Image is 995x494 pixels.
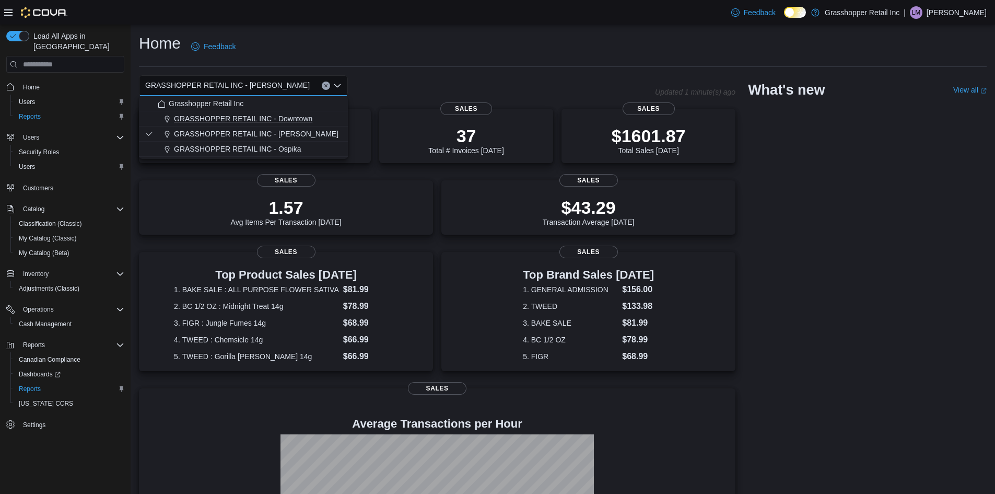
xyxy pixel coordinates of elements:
[10,109,128,124] button: Reports
[19,249,69,257] span: My Catalog (Beta)
[523,284,618,295] dt: 1. GENERAL ADMISSION
[19,112,41,121] span: Reports
[10,145,128,159] button: Security Roles
[15,282,124,295] span: Adjustments (Classic)
[2,417,128,432] button: Settings
[10,317,128,331] button: Cash Management
[174,113,312,124] span: GRASSHOPPER RETAIL INC - Downtown
[343,317,398,329] dd: $68.99
[23,421,45,429] span: Settings
[912,6,921,19] span: LM
[23,205,44,213] span: Catalog
[15,160,124,173] span: Users
[322,82,330,90] button: Clear input
[15,96,39,108] a: Users
[523,269,654,281] h3: Top Brand Sales [DATE]
[15,368,65,381] a: Dashboards
[622,317,654,329] dd: $81.99
[174,269,398,281] h3: Top Product Sales [DATE]
[15,282,84,295] a: Adjustments (Classic)
[2,267,128,281] button: Inventory
[543,197,635,218] p: $43.29
[19,98,35,106] span: Users
[523,318,618,328] dt: 3. BAKE SALE
[147,418,727,430] h4: Average Transactions per Hour
[543,197,635,226] div: Transaction Average [DATE]
[231,197,342,218] p: 1.57
[15,232,81,245] a: My Catalog (Classic)
[174,351,339,362] dt: 5. TWEED : Gorilla [PERSON_NAME] 14g
[10,352,128,367] button: Canadian Compliance
[2,180,128,196] button: Customers
[523,335,618,345] dt: 4. BC 1/2 OZ
[23,305,54,314] span: Operations
[15,353,124,366] span: Canadian Compliance
[19,182,57,194] a: Customers
[15,217,124,230] span: Classification (Classic)
[19,203,124,215] span: Catalog
[23,270,49,278] span: Inventory
[428,125,504,155] div: Total # Invoices [DATE]
[15,368,124,381] span: Dashboards
[174,318,339,328] dt: 3. FIGR : Jungle Fumes 14g
[19,234,77,243] span: My Catalog (Classic)
[333,82,342,90] button: Close list of options
[904,6,906,19] p: |
[622,283,654,296] dd: $156.00
[343,350,398,363] dd: $66.99
[19,80,124,93] span: Home
[15,160,39,173] a: Users
[784,7,806,18] input: Dark Mode
[6,75,124,459] nav: Complex example
[343,283,398,296] dd: $81.99
[19,268,124,280] span: Inventory
[139,96,348,157] div: Choose from the following options
[19,419,50,431] a: Settings
[23,341,45,349] span: Reports
[10,216,128,231] button: Classification (Classic)
[15,110,45,123] a: Reports
[174,284,339,295] dt: 1. BAKE SALE : ALL PURPOSE FLOWER SATIVA
[139,142,348,157] button: GRASSHOPPER RETAIL INC - Ospika
[15,146,124,158] span: Security Roles
[440,102,493,115] span: Sales
[2,79,128,94] button: Home
[19,370,61,378] span: Dashboards
[257,174,315,187] span: Sales
[15,217,86,230] a: Classification (Classic)
[19,385,41,393] span: Reports
[622,350,654,363] dd: $68.99
[19,268,53,280] button: Inventory
[19,284,79,293] span: Adjustments (Classic)
[15,232,124,245] span: My Catalog (Classic)
[10,246,128,260] button: My Catalog (Beta)
[19,148,59,156] span: Security Roles
[428,125,504,146] p: 37
[559,174,618,187] span: Sales
[15,146,63,158] a: Security Roles
[10,396,128,411] button: [US_STATE] CCRS
[623,102,675,115] span: Sales
[612,125,686,155] div: Total Sales [DATE]
[15,318,76,330] a: Cash Management
[19,418,124,431] span: Settings
[927,6,987,19] p: [PERSON_NAME]
[10,367,128,382] a: Dashboards
[10,95,128,109] button: Users
[343,300,398,313] dd: $78.99
[19,131,124,144] span: Users
[19,320,72,328] span: Cash Management
[257,246,315,258] span: Sales
[825,6,899,19] p: Grasshopper Retail Inc
[23,184,53,192] span: Customers
[15,247,124,259] span: My Catalog (Beta)
[748,82,825,98] h2: What's new
[19,303,58,316] button: Operations
[622,334,654,346] dd: $78.99
[19,131,43,144] button: Users
[139,127,348,142] button: GRASSHOPPER RETAIL INC - [PERSON_NAME]
[727,2,780,23] a: Feedback
[10,231,128,246] button: My Catalog (Classic)
[19,355,80,364] span: Canadian Compliance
